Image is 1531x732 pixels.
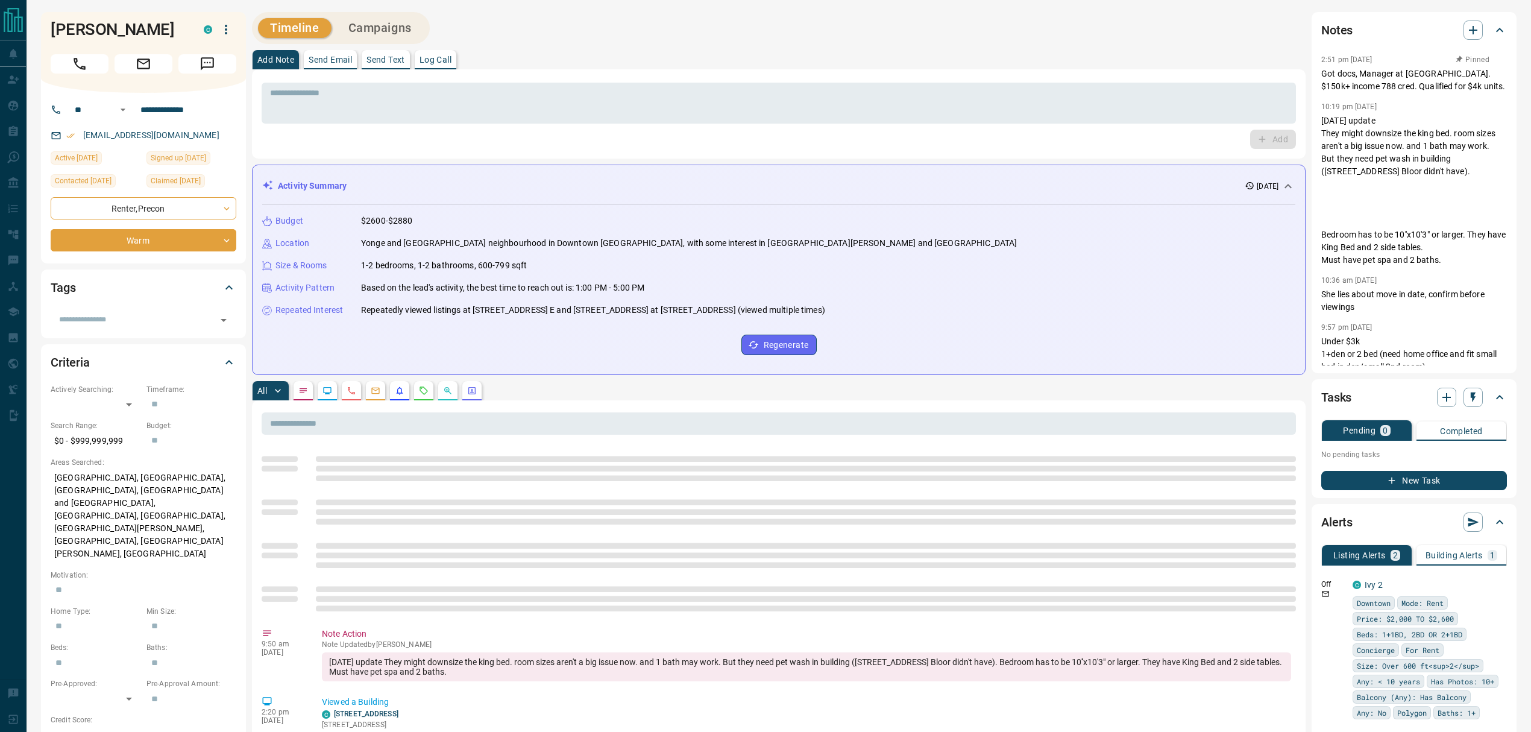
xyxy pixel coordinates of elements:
[257,387,267,395] p: All
[146,174,236,191] div: Fri Apr 07 2023
[51,384,140,395] p: Actively Searching:
[51,468,236,564] p: [GEOGRAPHIC_DATA], [GEOGRAPHIC_DATA], [GEOGRAPHIC_DATA], [GEOGRAPHIC_DATA] and [GEOGRAPHIC_DATA],...
[51,715,236,725] p: Credit Score:
[1321,16,1507,45] div: Notes
[262,648,304,657] p: [DATE]
[51,20,186,39] h1: [PERSON_NAME]
[361,215,412,227] p: $2600-$2880
[467,386,477,396] svg: Agent Actions
[1321,388,1351,407] h2: Tasks
[1365,580,1383,590] a: Ivy 2
[1321,383,1507,412] div: Tasks
[151,175,201,187] span: Claimed [DATE]
[275,259,327,272] p: Size & Rooms
[1357,691,1467,703] span: Balcony (Any): Has Balcony
[322,719,426,730] p: [STREET_ADDRESS]
[347,386,356,396] svg: Calls
[361,259,527,272] p: 1-2 bedrooms, 1-2 bathrooms, 600-799 sqft
[1321,68,1507,93] p: Got docs, Manager at [GEOGRAPHIC_DATA]. $150k+ income 788 cred. Qualified for $4k units.
[1321,508,1507,537] div: Alerts
[1406,644,1439,656] span: For Rent
[1321,276,1377,285] p: 10:36 am [DATE]
[51,273,236,302] div: Tags
[151,152,206,164] span: Signed up [DATE]
[336,18,424,38] button: Campaigns
[1357,597,1391,609] span: Downtown
[322,386,332,396] svg: Lead Browsing Activity
[51,229,236,251] div: Warm
[51,353,90,372] h2: Criteria
[51,151,140,168] div: Sun Oct 05 2025
[178,54,236,74] span: Message
[395,386,404,396] svg: Listing Alerts
[275,282,335,294] p: Activity Pattern
[146,678,236,689] p: Pre-Approval Amount:
[204,25,212,34] div: condos.ca
[51,278,75,297] h2: Tags
[1401,597,1444,609] span: Mode: Rent
[366,55,405,64] p: Send Text
[1321,579,1345,590] p: Off
[278,180,347,192] p: Activity Summary
[1321,115,1507,267] p: [DATE] update They might downsize the king bed. room sizes aren't a big issue now. and 1 bath may...
[1357,675,1420,687] span: Any: < 10 years
[1357,644,1395,656] span: Concierge
[51,174,140,191] div: Mon May 26 2025
[361,282,644,294] p: Based on the lead's activity, the best time to reach out is: 1:00 PM - 5:00 PM
[1321,446,1507,464] p: No pending tasks
[262,708,304,716] p: 2:20 pm
[146,642,236,653] p: Baths:
[51,606,140,617] p: Home Type:
[55,152,98,164] span: Active [DATE]
[1333,551,1386,560] p: Listing Alerts
[1357,707,1386,719] span: Any: No
[298,386,308,396] svg: Notes
[262,716,304,725] p: [DATE]
[1353,581,1361,589] div: condos.ca
[371,386,380,396] svg: Emails
[1440,427,1483,435] p: Completed
[51,197,236,219] div: Renter , Precon
[443,386,453,396] svg: Opportunities
[1357,628,1462,640] span: Beds: 1+1BD, 2BD OR 2+1BD
[215,312,232,329] button: Open
[1383,426,1388,435] p: 0
[51,54,108,74] span: Call
[1357,613,1454,625] span: Price: $2,000 TO $2,600
[146,420,236,431] p: Budget:
[51,570,236,581] p: Motivation:
[55,175,112,187] span: Contacted [DATE]
[146,606,236,617] p: Min Size:
[1357,660,1479,672] span: Size: Over 600 ft<sup>2</sup>
[1321,590,1330,598] svg: Email
[322,696,1291,708] p: Viewed a Building
[83,130,219,140] a: [EMAIL_ADDRESS][DOMAIN_NAME]
[322,640,1291,649] p: Note Updated by [PERSON_NAME]
[1455,54,1490,65] button: Pinned
[116,103,130,117] button: Open
[1321,471,1507,490] button: New Task
[66,131,75,140] svg: Email Verified
[1321,288,1507,314] p: She lies about move in date, confirm before viewings
[1426,551,1483,560] p: Building Alerts
[262,175,1295,197] div: Activity Summary[DATE]
[51,420,140,431] p: Search Range:
[361,304,825,317] p: Repeatedly viewed listings at [STREET_ADDRESS] E and [STREET_ADDRESS] at [STREET_ADDRESS] (viewed...
[146,384,236,395] p: Timeframe:
[322,628,1291,640] p: Note Action
[1397,707,1427,719] span: Polygon
[51,642,140,653] p: Beds:
[1321,335,1507,475] p: Under $3k 1+den or 2 bed (need home office and fit small bed in den/small 2nd room) have 2 dogs, ...
[258,18,332,38] button: Timeline
[1321,513,1353,532] h2: Alerts
[275,237,309,250] p: Location
[1438,707,1476,719] span: Baths: 1+
[419,386,429,396] svg: Requests
[275,304,343,317] p: Repeated Interest
[1431,675,1494,687] span: Has Photos: 10+
[1257,181,1278,192] p: [DATE]
[1321,55,1372,64] p: 2:51 pm [DATE]
[361,237,1017,250] p: Yonge and [GEOGRAPHIC_DATA] neighbourhood in Downtown [GEOGRAPHIC_DATA], with some interest in [G...
[262,640,304,648] p: 9:50 am
[1321,21,1353,40] h2: Notes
